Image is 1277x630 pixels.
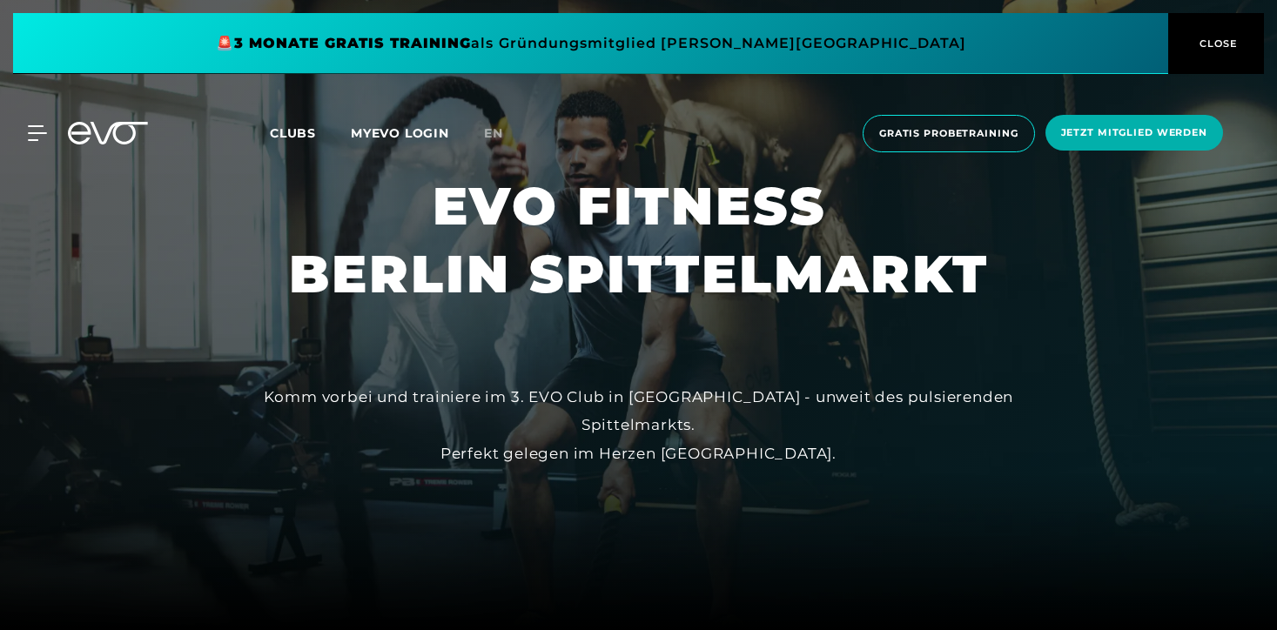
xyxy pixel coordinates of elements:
[270,125,316,141] span: Clubs
[879,126,1018,141] span: Gratis Probetraining
[289,172,989,308] h1: EVO FITNESS BERLIN SPITTELMARKT
[1168,13,1264,74] button: CLOSE
[351,125,449,141] a: MYEVO LOGIN
[270,124,351,141] a: Clubs
[1040,115,1228,152] a: Jetzt Mitglied werden
[1061,125,1207,140] span: Jetzt Mitglied werden
[247,383,1031,467] div: Komm vorbei und trainiere im 3. EVO Club in [GEOGRAPHIC_DATA] - unweit des pulsierenden Spittelma...
[857,115,1040,152] a: Gratis Probetraining
[484,125,503,141] span: en
[484,124,524,144] a: en
[1195,36,1238,51] span: CLOSE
